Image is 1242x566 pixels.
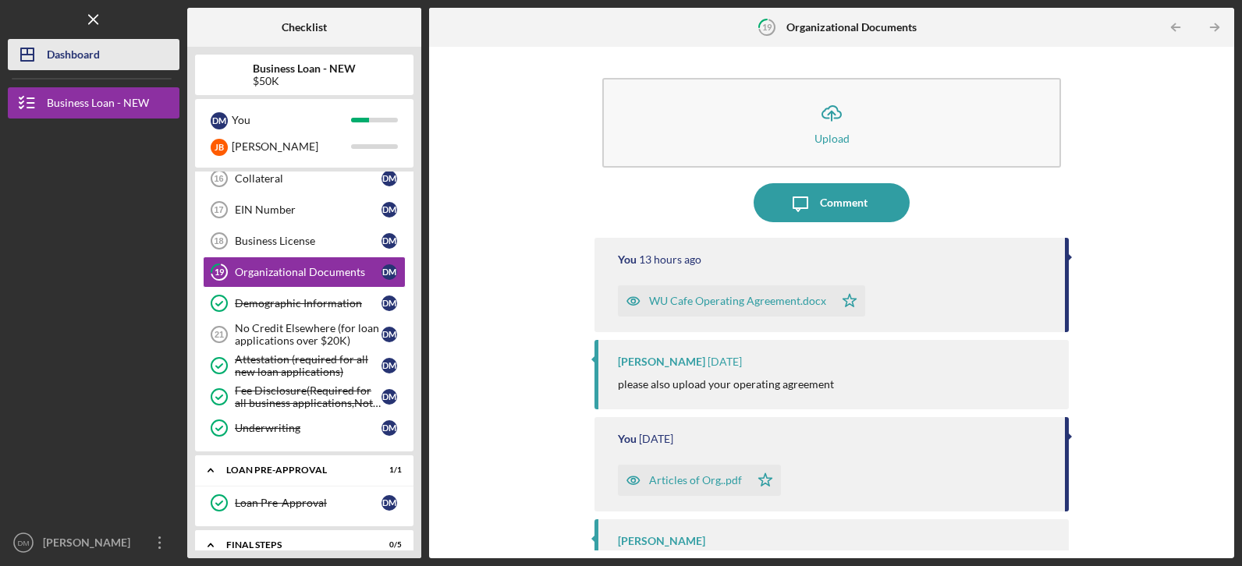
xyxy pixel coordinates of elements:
text: DM [18,539,30,547]
div: Loan Pre-Approval [235,497,381,509]
a: 16CollateralDM [203,163,406,194]
div: J B [211,139,228,156]
a: Fee Disclosure(Required for all business applications,Not needed for Contractor loans)DM [203,381,406,412]
tspan: 17 [214,205,223,214]
b: Checklist [282,21,327,34]
div: D M [381,495,397,511]
div: D M [381,202,397,218]
tspan: 19 [761,22,772,32]
a: 19Organizational DocumentsDM [203,256,406,288]
div: Attestation (required for all new loan applications) [235,353,381,378]
tspan: 18 [214,236,223,246]
div: Business Loan - NEW [47,87,149,122]
button: Articles of Org..pdf [618,465,781,496]
tspan: 19 [215,267,225,278]
div: D M [211,112,228,129]
div: Demographic Information [235,297,381,310]
button: Comment [754,183,910,222]
div: EIN Number [235,203,381,216]
a: Demographic InformationDM [203,288,406,319]
button: DM[PERSON_NAME] [8,527,179,558]
div: LOAN PRE-APPROVAL [226,465,363,475]
div: FINAL STEPS [226,540,363,550]
a: 17EIN NumberDM [203,194,406,225]
div: 1 / 1 [374,465,402,475]
button: Dashboard [8,39,179,70]
div: [PERSON_NAME] [39,527,140,562]
div: [PERSON_NAME] [618,356,705,368]
button: Upload [602,78,1060,168]
div: $50K [253,75,356,87]
div: D M [381,295,397,311]
div: D M [381,171,397,186]
a: 21No Credit Elsewhere (for loan applications over $20K)DM [203,319,406,350]
div: You [232,107,351,133]
div: D M [381,420,397,436]
div: [PERSON_NAME] [232,133,351,160]
div: D M [381,327,397,342]
div: Upload [814,133,850,144]
div: Fee Disclosure(Required for all business applications,Not needed for Contractor loans) [235,384,381,409]
tspan: 21 [215,330,224,339]
div: No Credit Elsewhere (for loan applications over $20K) [235,322,381,347]
a: Attestation (required for all new loan applications)DM [203,350,406,381]
div: Business License [235,235,381,247]
div: D M [381,233,397,249]
a: 18Business LicenseDM [203,225,406,256]
b: Organizational Documents [786,21,917,34]
div: Comment [820,183,868,222]
div: Underwriting [235,422,381,434]
div: D M [381,358,397,373]
div: Dashboard [47,39,100,74]
time: 2025-08-25 13:45 [708,356,742,368]
button: WU Cafe Operating Agreement.docx [618,285,865,317]
b: Business Loan - NEW [253,62,356,75]
div: You [618,433,637,445]
div: [PERSON_NAME] [618,535,705,547]
div: 0 / 5 [374,540,402,550]
time: 2025-08-26 01:37 [639,253,701,266]
p: please also upload your operating agreement [618,376,834,393]
div: Organizational Documents [235,266,381,278]
button: Business Loan - NEW [8,87,179,119]
div: You [618,253,637,266]
a: UnderwritingDM [203,412,406,444]
div: Articles of Org..pdf [649,474,742,486]
a: Loan Pre-ApprovalDM [203,487,406,518]
tspan: 16 [214,174,223,183]
time: 2025-08-25 00:21 [639,433,673,445]
div: D M [381,389,397,405]
div: D M [381,264,397,280]
div: WU Cafe Operating Agreement.docx [649,295,826,307]
div: Collateral [235,172,381,185]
